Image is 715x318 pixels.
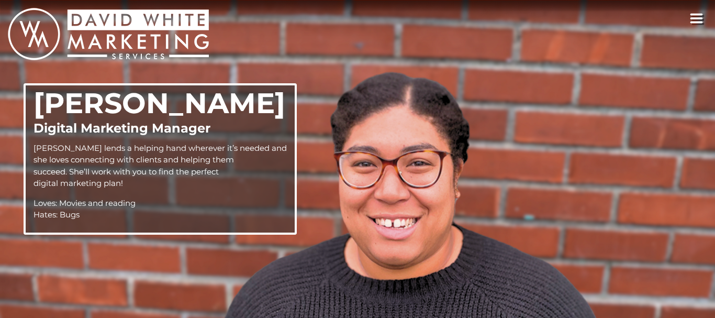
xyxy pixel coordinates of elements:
a: White Marketing home link [8,8,209,64]
span: Loves: Movies and reading [33,198,136,208]
h2: [PERSON_NAME] [33,90,287,117]
img: White Marketing - get found, lead digital [8,8,209,60]
span: Hates: Bugs [33,210,80,220]
span: [PERSON_NAME] lends a helping hand wherever it’s needed and she loves connecting with clients and... [33,143,287,189]
button: toggle navigation [686,8,708,29]
h3: Digital Marketing Manager [33,122,287,135]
